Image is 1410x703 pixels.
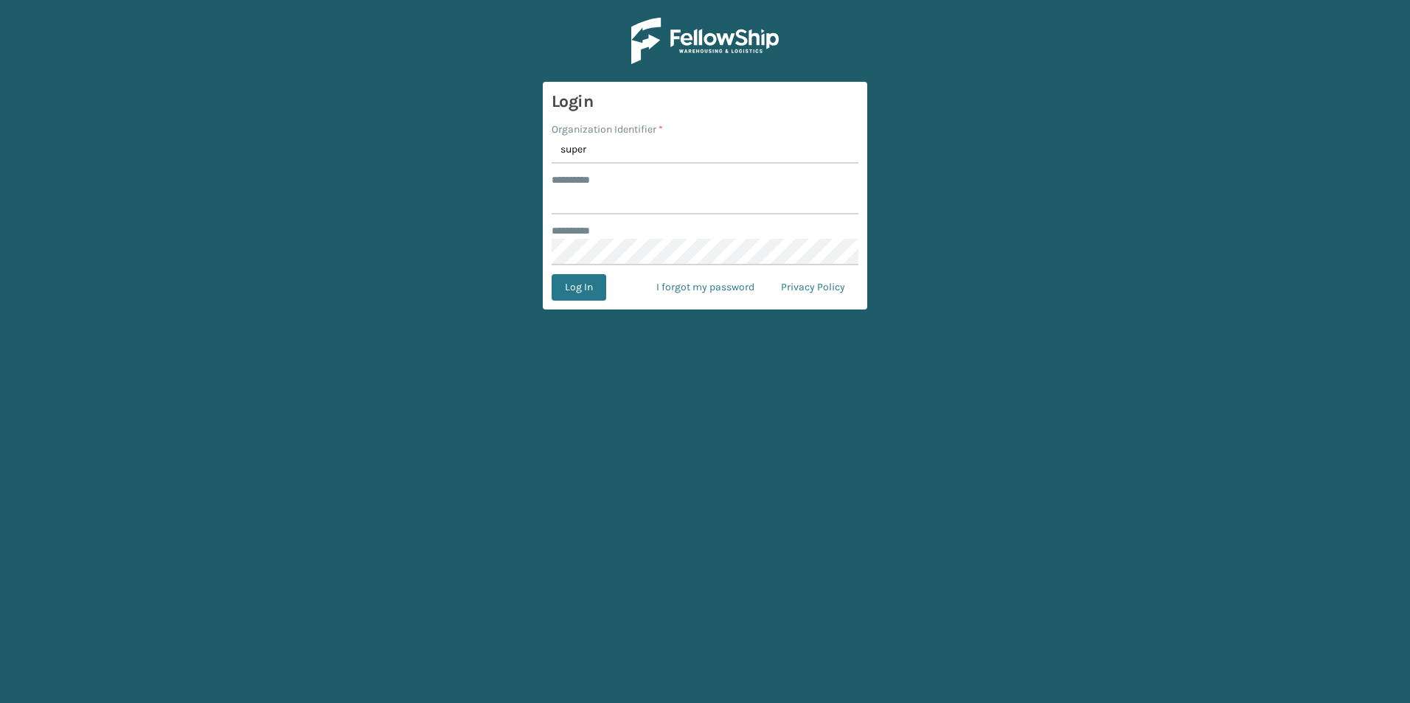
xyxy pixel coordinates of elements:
img: Logo [631,18,779,64]
label: Organization Identifier [552,122,663,137]
a: Privacy Policy [768,274,858,301]
h3: Login [552,91,858,113]
button: Log In [552,274,606,301]
a: I forgot my password [643,274,768,301]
